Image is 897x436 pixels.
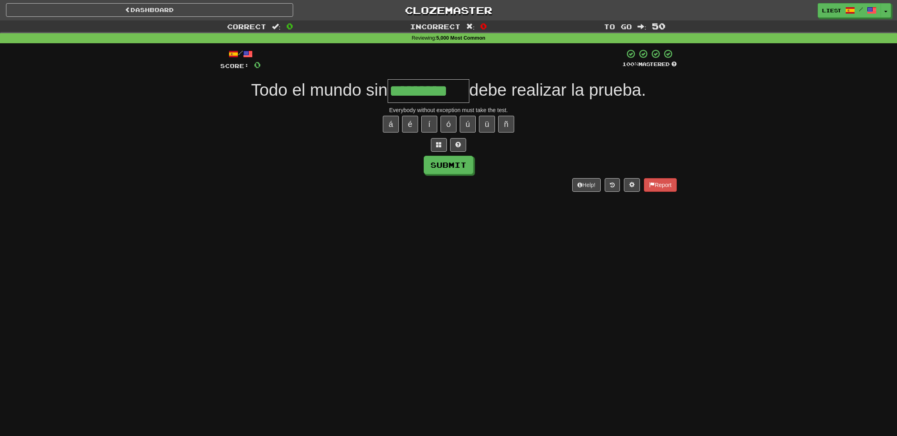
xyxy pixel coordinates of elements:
[305,3,592,17] a: Clozemaster
[286,21,293,31] span: 0
[638,23,646,30] span: :
[498,116,514,133] button: ñ
[622,61,677,68] div: Mastered
[272,23,281,30] span: :
[436,35,485,41] strong: 5,000 Most Common
[402,116,418,133] button: é
[220,62,249,69] span: Score:
[480,21,487,31] span: 0
[469,80,646,99] span: debe realizar la prueba.
[605,178,620,192] button: Round history (alt+y)
[460,116,476,133] button: ú
[410,22,461,30] span: Incorrect
[421,116,437,133] button: í
[466,23,475,30] span: :
[383,116,399,133] button: á
[6,3,293,17] a: Dashboard
[822,7,841,14] span: LiesT
[424,156,473,174] button: Submit
[604,22,632,30] span: To go
[818,3,881,18] a: LiesT /
[227,22,266,30] span: Correct
[479,116,495,133] button: ü
[251,80,388,99] span: Todo el mundo sin
[220,49,261,59] div: /
[450,138,466,152] button: Single letter hint - you only get 1 per sentence and score half the points! alt+h
[859,6,863,12] span: /
[644,178,677,192] button: Report
[572,178,601,192] button: Help!
[431,138,447,152] button: Switch sentence to multiple choice alt+p
[652,21,666,31] span: 50
[622,61,638,67] span: 100 %
[220,106,677,114] div: Everybody without exception must take the test.
[254,60,261,70] span: 0
[440,116,457,133] button: ó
